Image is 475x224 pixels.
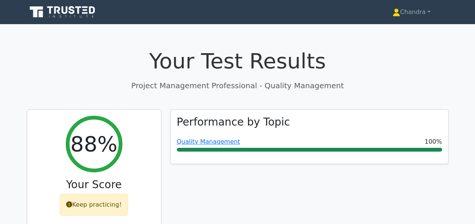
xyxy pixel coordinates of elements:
[425,137,442,146] span: 100%
[70,131,117,156] h2: 88%
[177,138,240,145] a: Quality Management
[60,194,128,216] div: Keep practicing!
[27,48,449,74] h1: Your Test Results
[27,80,449,91] p: Project Management Professional - Quality Management
[33,178,155,191] h3: Your Score
[177,116,290,129] h3: Performance by Topic
[374,5,449,20] a: Chandra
